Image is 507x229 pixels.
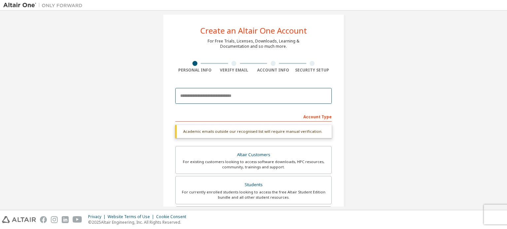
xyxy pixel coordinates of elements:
[156,214,190,219] div: Cookie Consent
[180,180,327,189] div: Students
[208,39,299,49] div: For Free Trials, Licenses, Downloads, Learning & Documentation and so much more.
[3,2,86,9] img: Altair One
[175,125,332,138] div: Academic emails outside our recognised list will require manual verification.
[2,216,36,223] img: altair_logo.svg
[175,68,215,73] div: Personal Info
[180,159,327,170] div: For existing customers looking to access software downloads, HPC resources, community, trainings ...
[175,111,332,122] div: Account Type
[180,189,327,200] div: For currently enrolled students looking to access the free Altair Student Edition bundle and all ...
[215,68,254,73] div: Verify Email
[88,219,190,225] p: © 2025 Altair Engineering, Inc. All Rights Reserved.
[73,216,82,223] img: youtube.svg
[253,68,293,73] div: Account Info
[88,214,108,219] div: Privacy
[51,216,58,223] img: instagram.svg
[293,68,332,73] div: Security Setup
[40,216,47,223] img: facebook.svg
[180,150,327,159] div: Altair Customers
[62,216,69,223] img: linkedin.svg
[200,27,307,35] div: Create an Altair One Account
[108,214,156,219] div: Website Terms of Use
